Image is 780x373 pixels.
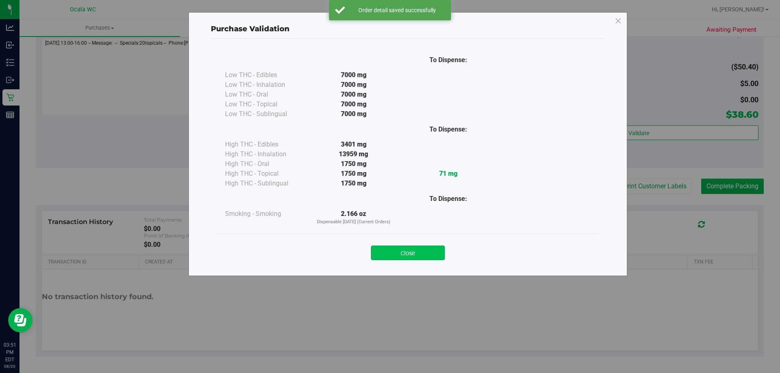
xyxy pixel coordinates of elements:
[211,24,290,33] span: Purchase Validation
[306,90,401,99] div: 7000 mg
[306,99,401,109] div: 7000 mg
[306,169,401,179] div: 1750 mg
[225,80,306,90] div: Low THC - Inhalation
[306,149,401,159] div: 13959 mg
[225,149,306,159] div: High THC - Inhalation
[225,70,306,80] div: Low THC - Edibles
[401,194,496,204] div: To Dispense:
[401,125,496,134] div: To Dispense:
[306,109,401,119] div: 7000 mg
[225,99,306,109] div: Low THC - Topical
[225,209,306,219] div: Smoking - Smoking
[306,80,401,90] div: 7000 mg
[225,159,306,169] div: High THC - Oral
[306,140,401,149] div: 3401 mg
[225,179,306,188] div: High THC - Sublingual
[225,140,306,149] div: High THC - Edibles
[225,109,306,119] div: Low THC - Sublingual
[225,169,306,179] div: High THC - Topical
[225,90,306,99] div: Low THC - Oral
[306,159,401,169] div: 1750 mg
[401,55,496,65] div: To Dispense:
[349,6,445,14] div: Order detail saved successfully
[371,246,445,260] button: Close
[306,179,401,188] div: 1750 mg
[439,170,457,177] strong: 71 mg
[8,308,32,332] iframe: Resource center
[306,209,401,226] div: 2.166 oz
[306,70,401,80] div: 7000 mg
[306,219,401,226] p: Dispensable [DATE] (Current Orders)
